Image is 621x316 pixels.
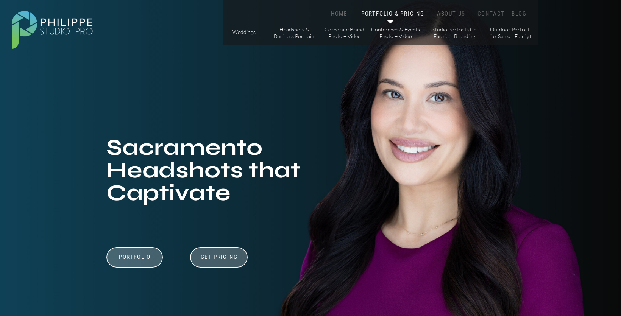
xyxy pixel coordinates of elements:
[371,26,420,39] a: Conference & Events Photo + Video
[231,29,257,37] a: Weddings
[323,10,355,17] a: HOME
[435,10,467,17] a: ABOUT US
[360,10,426,17] a: PORTFOLIO & PRICING
[198,254,240,263] a: Get Pricing
[106,136,319,212] h1: Sacramento Headshots that Captivate
[273,26,316,39] a: Headshots & Business Portraits
[109,254,161,268] a: Portfolio
[323,26,366,39] a: Corporate Brand Photo + Video
[429,26,481,39] a: Studio Portraits (i.e. Fashion, Branding)
[488,26,531,39] a: Outdoor Portrait (i.e. Senior, Family)
[510,10,529,17] a: BLOG
[476,10,507,17] a: CONTACT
